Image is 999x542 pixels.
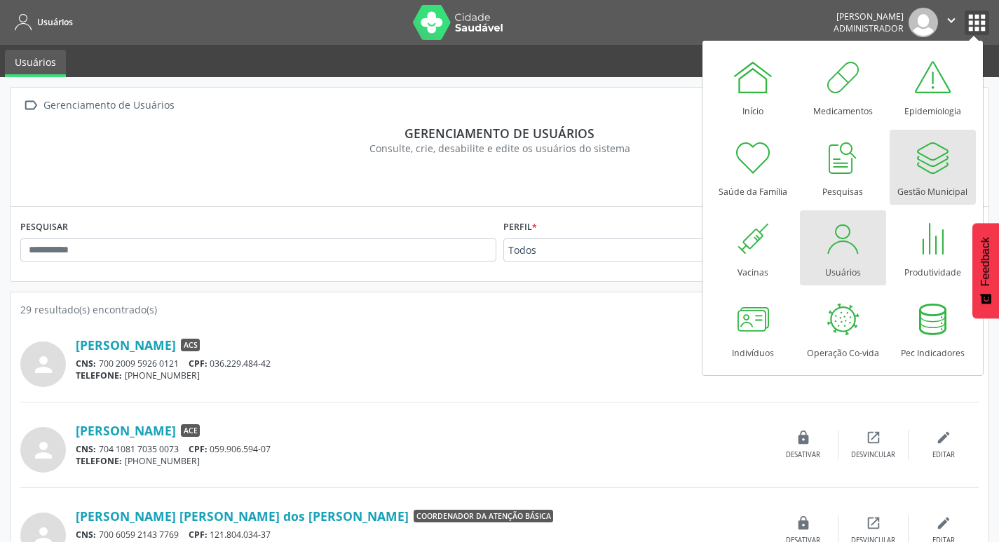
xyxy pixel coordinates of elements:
a: [PERSON_NAME] [PERSON_NAME] dos [PERSON_NAME] [76,508,409,524]
label: Perfil [503,217,537,238]
a: Saúde da Família [710,130,796,205]
span: Feedback [979,237,992,286]
img: img [909,8,938,37]
i: lock [796,515,811,531]
a: Início [710,49,796,124]
span: CNS: [76,358,96,370]
a: [PERSON_NAME] [76,423,176,438]
span: CPF: [189,529,208,541]
label: PESQUISAR [20,217,68,238]
a: Indivíduos [710,291,796,366]
a: Pec Indicadores [890,291,976,366]
div: Editar [932,450,955,460]
button: apps [965,11,989,35]
button: Feedback - Mostrar pesquisa [972,223,999,318]
span: TELEFONE: [76,455,122,467]
a: Pesquisas [800,130,886,205]
div: 700 6059 2143 7769 121.804.034-37 [76,529,768,541]
a:  Gerenciamento de Usuários [20,95,177,116]
i:  [20,95,41,116]
span: CPF: [189,443,208,455]
div: Gerenciamento de Usuários [41,95,177,116]
div: Desativar [786,450,820,460]
i: lock [796,430,811,445]
a: Medicamentos [800,49,886,124]
div: [PERSON_NAME] [834,11,904,22]
div: Consulte, crie, desabilite e edite os usuários do sistema [30,141,969,156]
span: CNS: [76,529,96,541]
i: edit [936,430,951,445]
i: edit [936,515,951,531]
button:  [938,8,965,37]
i: open_in_new [866,430,881,445]
a: Produtividade [890,210,976,285]
div: Gerenciamento de usuários [30,126,969,141]
span: Coordenador da Atenção Básica [414,510,553,522]
span: Usuários [37,16,73,28]
div: 29 resultado(s) encontrado(s) [20,302,979,317]
span: Administrador [834,22,904,34]
div: [PHONE_NUMBER] [76,455,768,467]
span: CPF: [189,358,208,370]
span: ACS [181,339,200,351]
i: open_in_new [866,515,881,531]
a: Epidemiologia [890,49,976,124]
span: Todos [508,243,709,257]
span: CNS: [76,443,96,455]
div: 700 2009 5926 0121 036.229.484-42 [76,358,838,370]
span: ACE [181,424,200,437]
a: [PERSON_NAME] [76,337,176,353]
a: Usuários [5,50,66,77]
div: Desvincular [851,450,895,460]
i: person [31,352,56,377]
a: Usuários [800,210,886,285]
i:  [944,13,959,28]
a: Gestão Municipal [890,130,976,205]
a: Vacinas [710,210,796,285]
a: Operação Co-vida [800,291,886,366]
i: person [31,438,56,463]
div: 704 1081 7035 0073 059.906.594-07 [76,443,768,455]
a: Usuários [10,11,73,34]
div: [PHONE_NUMBER] [76,370,838,381]
span: TELEFONE: [76,370,122,381]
